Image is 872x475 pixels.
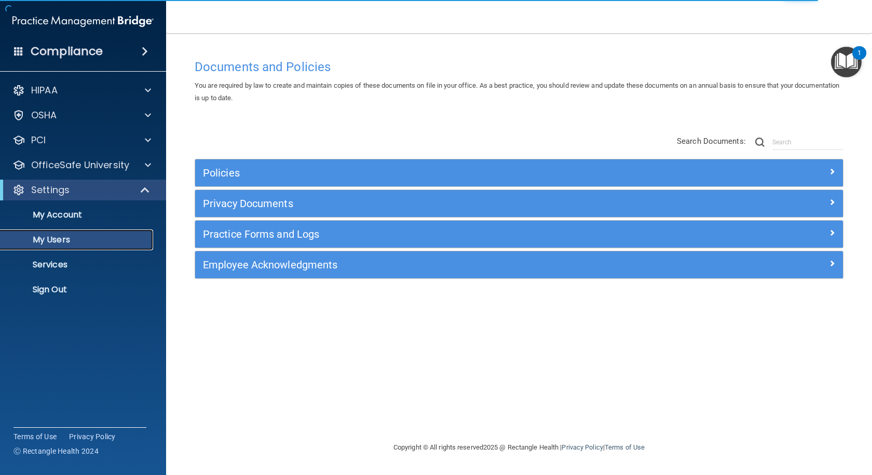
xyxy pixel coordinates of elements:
[562,443,603,451] a: Privacy Policy
[203,195,835,212] a: Privacy Documents
[677,137,746,146] span: Search Documents:
[12,134,151,146] a: PCI
[203,256,835,273] a: Employee Acknowledgments
[12,184,151,196] a: Settings
[203,226,835,242] a: Practice Forms and Logs
[605,443,645,451] a: Terms of Use
[12,159,151,171] a: OfficeSafe University
[13,431,57,442] a: Terms of Use
[7,260,148,270] p: Services
[755,138,765,147] img: ic-search.3b580494.png
[31,44,103,59] h4: Compliance
[203,259,673,270] h5: Employee Acknowledgments
[31,184,70,196] p: Settings
[857,53,861,66] div: 1
[13,446,99,456] span: Ⓒ Rectangle Health 2024
[195,82,839,102] span: You are required by law to create and maintain copies of these documents on file in your office. ...
[772,134,843,150] input: Search
[831,47,862,77] button: Open Resource Center, 1 new notification
[203,165,835,181] a: Policies
[31,84,58,97] p: HIPAA
[31,134,46,146] p: PCI
[7,284,148,295] p: Sign Out
[12,109,151,121] a: OSHA
[7,210,148,220] p: My Account
[12,11,154,32] img: PMB logo
[12,84,151,97] a: HIPAA
[31,109,57,121] p: OSHA
[203,228,673,240] h5: Practice Forms and Logs
[195,60,843,74] h4: Documents and Policies
[31,159,129,171] p: OfficeSafe University
[69,431,116,442] a: Privacy Policy
[203,167,673,179] h5: Policies
[203,198,673,209] h5: Privacy Documents
[7,235,148,245] p: My Users
[330,431,709,464] div: Copyright © All rights reserved 2025 @ Rectangle Health | |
